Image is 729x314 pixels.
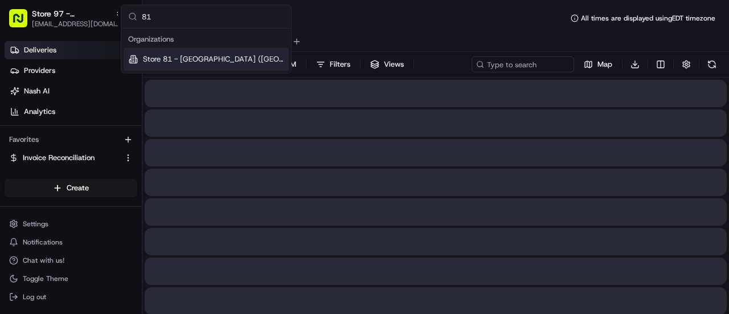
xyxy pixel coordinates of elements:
[5,41,142,59] a: Deliveries
[9,153,119,163] a: Invoice Reconciliation
[330,59,350,70] span: Filters
[143,54,284,64] span: Store 81 - [GEOGRAPHIC_DATA] ([GEOGRAPHIC_DATA]) (Just Salad)
[11,45,207,63] p: Welcome 👋
[23,165,87,176] span: Knowledge Base
[11,166,21,175] div: 📗
[311,56,355,72] button: Filters
[194,112,207,125] button: Start new chat
[32,8,110,19] button: Store 97 - [GEOGRAPHIC_DATA][US_STATE] (Just Salad)
[579,56,617,72] button: Map
[5,271,137,287] button: Toggle Theme
[384,59,404,70] span: Views
[142,5,284,28] input: Search...
[80,192,138,201] a: Powered byPylon
[23,274,68,283] span: Toggle Theme
[96,166,105,175] div: 💻
[5,62,142,80] a: Providers
[39,108,187,120] div: Start new chat
[24,86,50,96] span: Nash AI
[24,45,56,55] span: Deliveries
[5,82,142,100] a: Nash AI
[30,73,188,85] input: Clear
[5,252,137,268] button: Chat with us!
[5,289,137,305] button: Log out
[67,183,89,193] span: Create
[24,107,55,117] span: Analytics
[597,59,612,70] span: Map
[5,103,142,121] a: Analytics
[23,153,95,163] span: Invoice Reconciliation
[24,66,55,76] span: Providers
[92,160,187,181] a: 💻API Documentation
[5,149,137,167] button: Invoice Reconciliation
[5,234,137,250] button: Notifications
[11,11,34,34] img: Nash
[32,19,123,28] button: [EMAIL_ADDRESS][DOMAIN_NAME]
[23,292,46,301] span: Log out
[581,14,715,23] span: All times are displayed using EDT timezone
[23,256,64,265] span: Chat with us!
[113,193,138,201] span: Pylon
[472,56,574,72] input: Type to search
[124,31,289,48] div: Organizations
[5,179,137,197] button: Create
[704,56,720,72] button: Refresh
[5,131,137,149] div: Favorites
[5,216,137,232] button: Settings
[11,108,32,129] img: 1736555255976-a54dd68f-1ca7-489b-9aae-adbdc363a1c4
[7,160,92,181] a: 📗Knowledge Base
[23,219,48,229] span: Settings
[365,56,409,72] button: Views
[5,5,118,32] button: Store 97 - [GEOGRAPHIC_DATA][US_STATE] (Just Salad)[EMAIL_ADDRESS][DOMAIN_NAME]
[121,28,291,73] div: Suggestions
[23,238,63,247] span: Notifications
[39,120,144,129] div: We're available if you need us!
[108,165,183,176] span: API Documentation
